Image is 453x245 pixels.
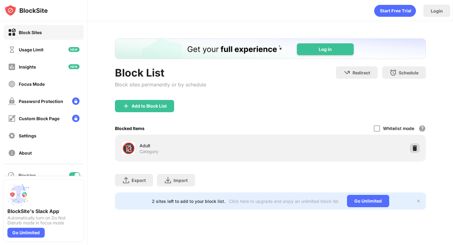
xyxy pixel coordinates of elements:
[115,81,206,88] div: Block sites permanently or by schedule
[152,199,225,204] div: 2 sites left to add to your block list.
[19,99,63,104] div: Password Protection
[353,70,370,75] div: Redirect
[115,66,206,79] div: Block List
[8,29,16,36] img: block-on.svg
[72,115,80,122] img: lock-menu.svg
[8,132,16,140] img: settings-off.svg
[68,47,80,52] img: new-icon.svg
[19,47,43,52] div: Usage Limit
[7,184,30,206] img: push-slack.svg
[173,178,188,183] div: Import
[19,30,42,35] div: Block Sites
[19,133,36,138] div: Settings
[8,149,16,157] img: about-off.svg
[7,215,80,225] div: Automatically turn on Do Not Disturb mode in focus mode
[19,116,59,121] div: Custom Block Page
[399,70,418,75] div: Schedule
[19,64,36,69] div: Insights
[8,63,16,71] img: insights-off.svg
[8,97,16,105] img: password-protection-off.svg
[4,4,48,17] img: logo-blocksite.svg
[115,126,145,131] div: Blocked Items
[374,5,416,17] div: animation
[18,173,36,178] div: Blocking
[72,97,80,105] img: lock-menu.svg
[140,149,158,154] div: Category
[8,80,16,88] img: focus-off.svg
[8,115,16,122] img: customize-block-page-off.svg
[431,8,443,14] div: Login
[7,208,80,214] div: BlockSite's Slack App
[19,81,45,87] div: Focus Mode
[122,142,135,155] div: 🔞
[19,150,32,156] div: About
[68,64,80,69] img: new-icon.svg
[132,178,146,183] div: Export
[416,199,421,204] img: x-button.svg
[7,228,45,238] div: Go Unlimited
[383,126,414,131] div: Whitelist mode
[7,172,15,179] img: blocking-icon.svg
[132,104,167,109] div: Add to Block List
[115,38,426,59] iframe: Banner
[347,195,389,207] div: Go Unlimited
[229,199,340,204] div: Click here to upgrade and enjoy an unlimited block list.
[140,142,270,149] div: Adult
[8,46,16,53] img: time-usage-off.svg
